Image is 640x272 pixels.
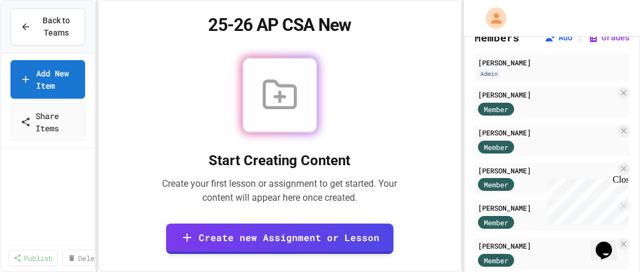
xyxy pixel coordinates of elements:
[588,32,630,43] button: Grades
[149,177,410,205] p: Create your first lesson or assignment to get started. Your content will appear here once created.
[166,224,393,254] a: Create new Assignment or Lesson
[62,250,108,266] a: Delete
[484,179,508,190] span: Member
[591,225,628,260] iframe: chat widget
[10,8,85,46] button: Back to Teams
[484,104,508,114] span: Member
[484,142,508,152] span: Member
[478,127,616,138] div: [PERSON_NAME]
[484,255,508,266] span: Member
[10,60,85,99] a: Add New Item
[544,32,572,43] button: Add
[577,30,583,44] span: |
[478,69,500,79] div: Admin
[112,15,448,36] h1: 25-26 AP CSA New
[473,5,509,32] div: My Account
[478,165,616,176] div: [PERSON_NAME]
[10,103,85,141] a: Share Items
[5,5,80,74] div: Chat with us now!Close
[38,15,75,39] span: Back to Teams
[478,89,616,100] div: [PERSON_NAME]
[149,151,410,170] h2: Start Creating Content
[543,175,628,224] iframe: chat widget
[478,240,616,251] div: [PERSON_NAME]
[484,217,508,228] span: Member
[474,29,519,46] h2: Members
[478,57,626,68] div: [PERSON_NAME]
[478,203,616,213] div: [PERSON_NAME]
[8,250,58,266] a: Publish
